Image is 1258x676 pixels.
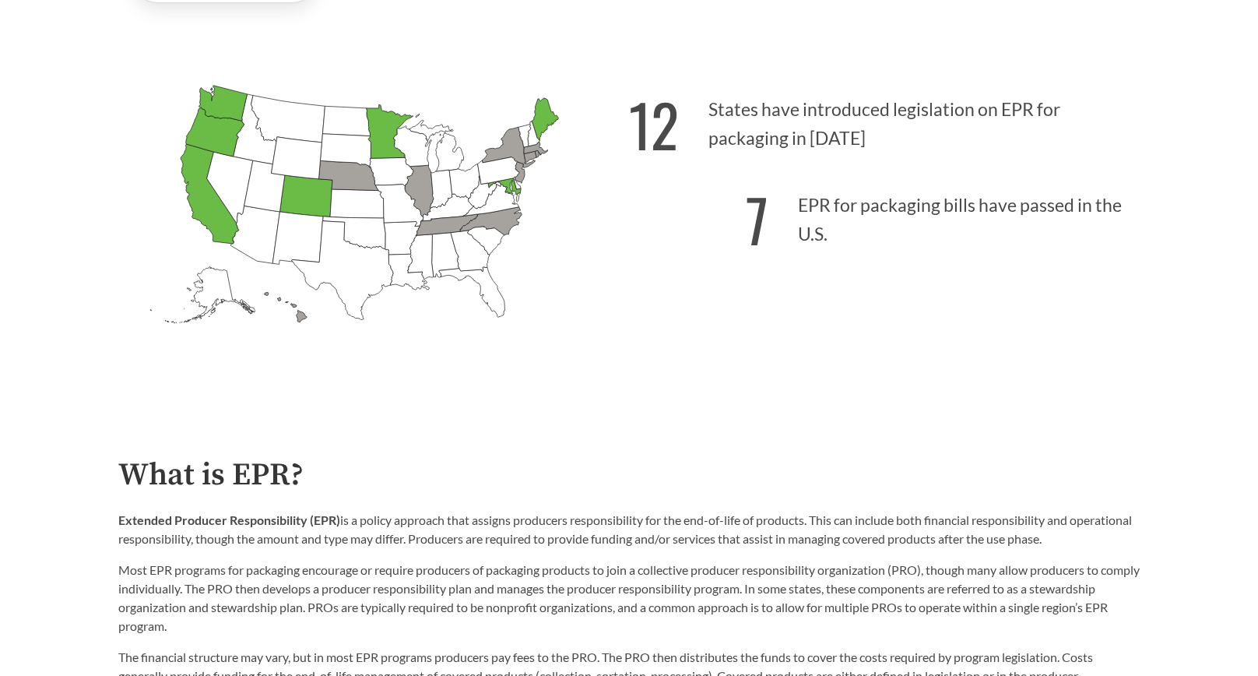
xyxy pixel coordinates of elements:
[118,458,1140,493] h2: What is EPR?
[118,512,340,527] strong: Extended Producer Responsibility (EPR)
[746,176,768,262] strong: 7
[629,81,679,167] strong: 12
[629,167,1140,263] p: EPR for packaging bills have passed in the U.S.
[629,72,1140,167] p: States have introduced legislation on EPR for packaging in [DATE]
[118,511,1140,548] p: is a policy approach that assigns producers responsibility for the end-of-life of products. This ...
[118,561,1140,636] p: Most EPR programs for packaging encourage or require producers of packaging products to join a co...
